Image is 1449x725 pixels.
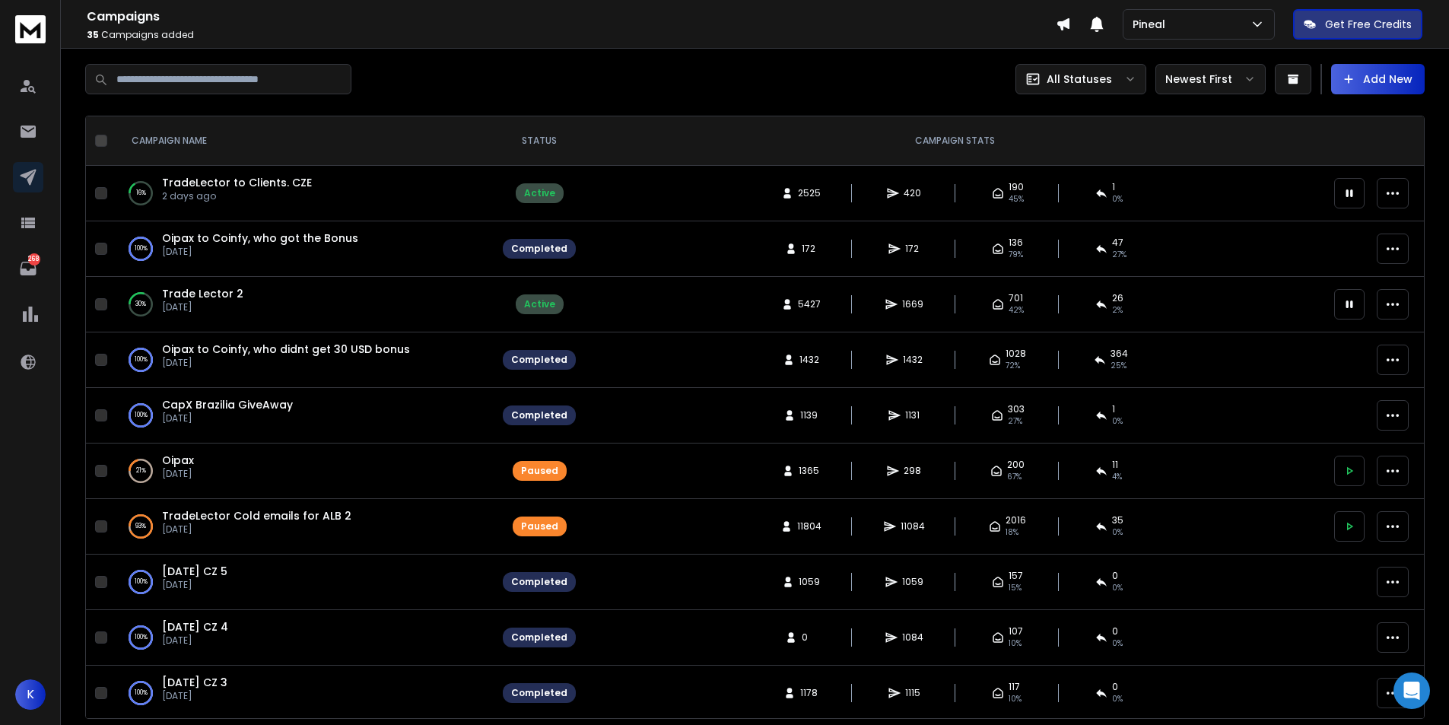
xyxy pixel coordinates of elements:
[1112,193,1123,205] span: 0 %
[1006,514,1026,526] span: 2016
[87,29,1056,41] p: Campaigns added
[798,187,821,199] span: 2525
[802,243,817,255] span: 172
[524,187,555,199] div: Active
[494,116,585,166] th: STATUS
[162,564,227,579] a: [DATE] CZ 5
[1112,570,1118,582] span: 0
[1331,64,1425,94] button: Add New
[1112,249,1126,261] span: 27 %
[904,465,921,477] span: 298
[511,576,567,588] div: Completed
[905,243,920,255] span: 172
[1009,681,1020,693] span: 117
[511,631,567,644] div: Completed
[1009,625,1023,638] span: 107
[1112,625,1118,638] span: 0
[1112,415,1123,428] span: 0 %
[511,687,567,699] div: Completed
[162,342,410,357] a: Oipax to Coinfy, who didnt get 30 USD bonus
[162,175,312,190] a: TradeLector to Clients. CZE
[162,508,351,523] a: TradeLector Cold emails for ALB 2
[901,520,925,533] span: 11084
[1006,348,1026,360] span: 1028
[113,555,494,610] td: 100%[DATE] CZ 5[DATE]
[800,409,818,421] span: 1139
[1112,471,1122,483] span: 4 %
[1112,582,1123,594] span: 0 %
[162,523,351,536] p: [DATE]
[511,409,567,421] div: Completed
[1133,17,1171,32] p: Pineal
[15,15,46,43] img: logo
[1009,237,1023,249] span: 136
[1112,638,1123,650] span: 0 %
[162,619,228,634] a: [DATE] CZ 4
[136,186,146,201] p: 16 %
[87,28,99,41] span: 35
[1112,181,1115,193] span: 1
[162,453,194,468] span: Oipax
[1047,72,1112,87] p: All Statuses
[1112,526,1123,539] span: 0 %
[1007,459,1025,471] span: 200
[521,465,558,477] div: Paused
[162,357,410,369] p: [DATE]
[135,685,148,701] p: 100 %
[1112,514,1123,526] span: 35
[135,574,148,590] p: 100 %
[585,116,1325,166] th: CAMPAIGN STATS
[162,397,293,412] span: CapX Brazilia GiveAway
[1393,673,1430,709] div: Open Intercom Messenger
[1112,304,1123,316] span: 2 %
[1009,292,1023,304] span: 701
[1112,292,1123,304] span: 26
[1111,360,1126,372] span: 25 %
[1007,471,1022,483] span: 67 %
[905,687,920,699] span: 1115
[511,243,567,255] div: Completed
[136,463,146,479] p: 21 %
[1009,193,1024,205] span: 45 %
[113,332,494,388] td: 100%Oipax to Coinfy, who didnt get 30 USD bonus[DATE]
[903,354,923,366] span: 1432
[1009,693,1022,705] span: 10 %
[798,298,821,310] span: 5427
[904,187,921,199] span: 420
[802,631,817,644] span: 0
[135,519,146,534] p: 93 %
[1112,693,1123,705] span: 0 %
[162,675,227,690] a: [DATE] CZ 3
[113,499,494,555] td: 93%TradeLector Cold emails for ALB 2[DATE]
[1111,348,1128,360] span: 364
[162,231,358,246] a: Oipax to Coinfy, who got the Bonus
[28,253,40,266] p: 268
[1009,570,1023,582] span: 157
[162,190,312,202] p: 2 days ago
[135,630,148,645] p: 100 %
[135,241,148,256] p: 100 %
[800,687,818,699] span: 1178
[162,690,227,702] p: [DATE]
[902,576,923,588] span: 1059
[162,412,293,425] p: [DATE]
[113,116,494,166] th: CAMPAIGN NAME
[1009,638,1022,650] span: 10 %
[15,679,46,710] button: K
[87,8,1056,26] h1: Campaigns
[1009,181,1024,193] span: 190
[162,286,243,301] a: Trade Lector 2
[799,465,819,477] span: 1365
[135,408,148,423] p: 100 %
[113,444,494,499] td: 21%Oipax[DATE]
[113,277,494,332] td: 30%Trade Lector 2[DATE]
[13,253,43,284] a: 268
[1155,64,1266,94] button: Newest First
